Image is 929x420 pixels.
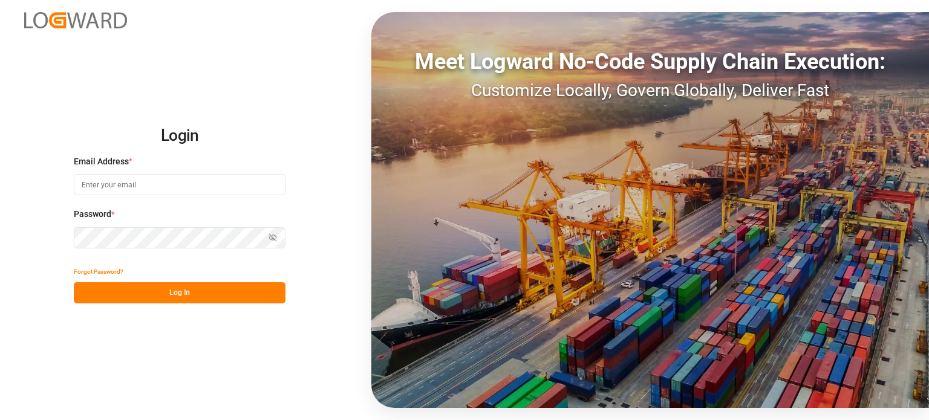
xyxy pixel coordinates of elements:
[74,208,111,221] span: Password
[74,261,123,282] button: Forgot Password?
[74,174,285,195] input: Enter your email
[24,12,127,28] img: Logward_new_orange.png
[74,117,285,155] h2: Login
[74,282,285,303] button: Log In
[74,155,129,168] span: Email Address
[371,78,929,103] div: Customize Locally, Govern Globally, Deliver Fast
[371,45,929,78] div: Meet Logward No-Code Supply Chain Execution:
